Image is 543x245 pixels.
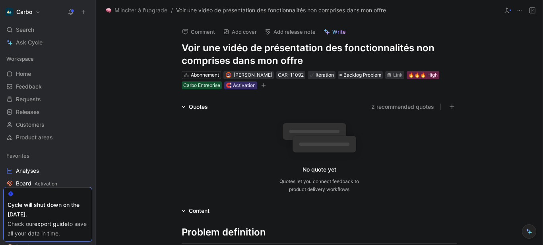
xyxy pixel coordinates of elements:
[176,6,386,15] span: Voir une vidéo de présentation des fonctionnalités non comprises dans mon offre
[320,26,349,37] button: Write
[16,179,57,188] span: Board
[226,81,256,89] div: 🧲 Activation
[234,72,272,78] span: [PERSON_NAME]
[178,26,219,37] button: Comment
[16,38,43,47] span: Ask Cycle
[3,53,92,65] div: Workspace
[393,71,403,79] div: Link
[303,165,336,174] div: No quote yet
[16,121,45,129] span: Customers
[3,119,92,131] a: Customers
[189,206,209,216] div: Content
[338,71,383,79] div: Backlog Problem
[183,81,220,89] div: Carbo Entreprise
[343,71,381,79] span: Backlog Problem
[178,206,213,216] div: Content
[16,167,39,175] span: Analyses
[219,26,260,37] button: Add cover
[3,68,92,80] a: Home
[16,25,34,35] span: Search
[332,28,346,35] span: Write
[16,8,32,15] h1: Carbo
[261,26,319,37] button: Add release note
[104,6,169,15] button: 🧠M'inciter à l'upgrade
[309,73,314,77] img: ✔️
[408,71,438,79] div: 🔥🔥🔥 High
[16,83,42,91] span: Feedback
[226,73,231,77] img: avatar
[6,55,34,63] span: Workspace
[3,177,92,189] a: BoardActivation
[3,6,43,17] button: CarboCarbo
[16,70,31,78] span: Home
[6,152,29,160] span: Favorites
[3,150,92,162] div: Favorites
[278,71,304,79] div: CAR-11092
[191,71,219,79] div: Abonnement
[182,42,457,67] h1: Voir une vidéo de présentation des fonctionnalités non comprises dans mon offre
[171,6,173,15] span: /
[114,6,167,15] span: M'inciter à l'upgrade
[279,177,359,193] div: Quotes let you connect feedback to product delivery workflows
[3,106,92,118] a: Releases
[3,165,92,177] a: Analyses
[3,37,92,48] a: Ask Cycle
[16,133,53,141] span: Product areas
[8,219,88,238] div: Check our to save all your data in time.
[34,220,68,227] a: export guide
[3,24,92,36] div: Search
[309,71,334,79] div: Itération
[189,102,208,112] div: Quotes
[3,93,92,105] a: Requests
[106,8,111,13] img: 🧠
[3,131,92,143] a: Product areas
[35,181,57,187] span: Activation
[178,102,211,112] div: Quotes
[16,95,41,103] span: Requests
[16,108,40,116] span: Releases
[182,225,457,239] div: Problem definition
[3,81,92,93] a: Feedback
[8,200,88,219] div: Cycle will shut down on the [DATE].
[371,102,434,112] button: 2 recommended quotes
[308,71,335,79] div: ✔️Itération
[5,8,13,16] img: Carbo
